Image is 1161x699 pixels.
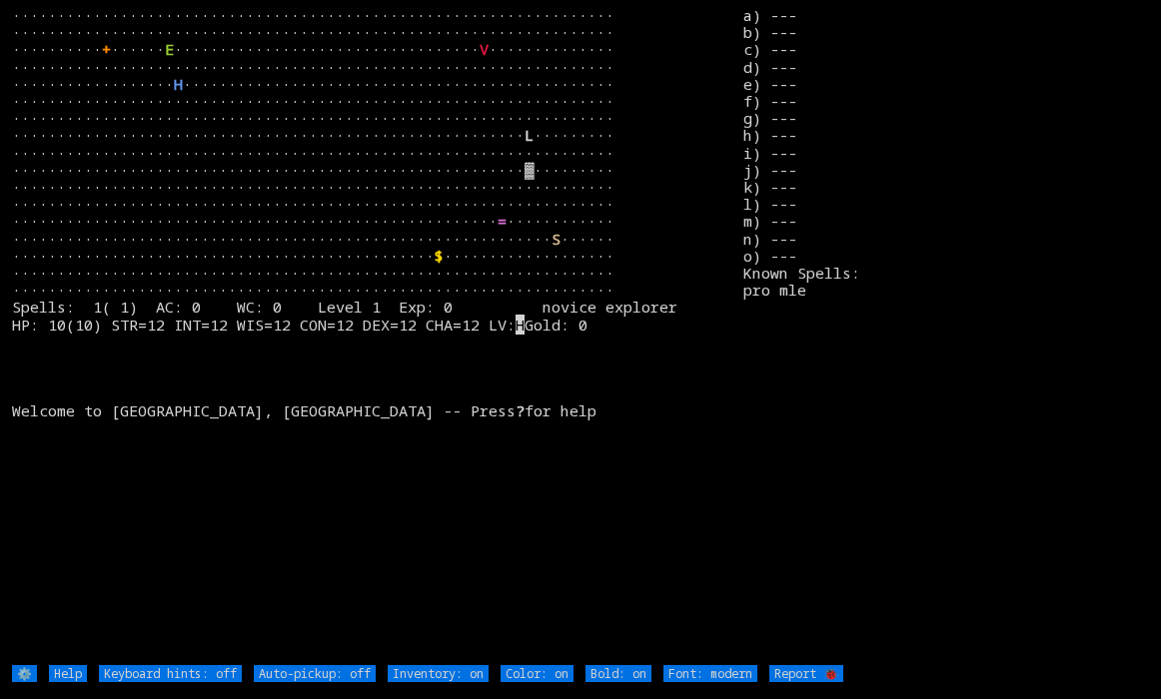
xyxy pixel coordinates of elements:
[516,315,525,335] mark: H
[254,665,376,682] input: Auto-pickup: off
[498,211,507,231] font: =
[99,665,242,682] input: Keyboard hints: off
[12,7,743,664] larn: ··································································· ·····························...
[165,39,174,59] font: E
[501,665,574,682] input: Color: on
[585,665,651,682] input: Bold: on
[743,7,1150,664] stats: a) --- b) --- c) --- d) --- e) --- f) --- g) --- h) --- i) --- j) --- k) --- l) --- m) --- n) ---...
[102,39,111,59] font: +
[435,246,444,266] font: $
[525,125,534,145] font: L
[12,665,37,682] input: ⚙️
[480,39,489,59] font: V
[663,665,757,682] input: Font: modern
[516,400,525,420] b: ?
[174,74,183,94] font: H
[552,229,561,249] font: S
[49,665,87,682] input: Help
[388,665,489,682] input: Inventory: on
[769,665,843,682] input: Report 🐞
